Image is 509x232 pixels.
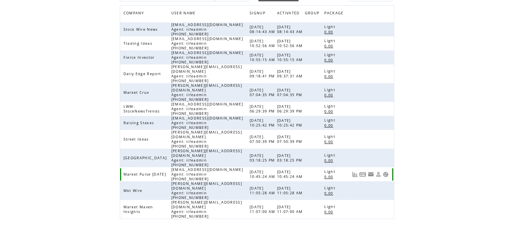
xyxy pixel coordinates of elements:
[171,36,243,50] span: [EMAIL_ADDRESS][DOMAIN_NAME] Agent: lifeadmin [PHONE_NUMBER]
[324,175,335,179] span: 0.00
[324,93,335,97] span: 0.00
[305,9,321,19] span: GROUP
[324,186,337,190] span: Light
[324,123,335,128] span: 0.00
[324,44,335,48] span: 0.00
[171,22,243,36] span: [EMAIL_ADDRESS][DOMAIN_NAME] Agent: lifeadmin [PHONE_NUMBER]
[277,69,304,78] span: [DATE] 09:37:31 AM
[123,27,160,32] span: Stock Wire News
[324,118,337,123] span: Light
[171,9,197,19] span: USER NAME
[277,205,304,214] span: [DATE] 11:07:00 AM
[324,104,337,108] span: Light
[250,118,277,128] span: [DATE] 10:25:42 PM
[171,102,243,116] span: [EMAIL_ADDRESS][DOMAIN_NAME] Agent: lifeadmin [PHONE_NUMBER]
[324,92,336,98] a: 0.00
[123,55,156,60] span: Fierce Investor
[171,83,242,102] span: [PERSON_NAME][EMAIL_ADDRESS][DOMAIN_NAME] Agent: lifeadmin [PHONE_NUMBER]
[324,38,337,43] span: Light
[324,139,336,145] a: 0.00
[324,153,337,158] span: Light
[324,210,335,214] span: 0.00
[277,39,304,48] span: [DATE] 10:52:56 AM
[123,137,151,142] span: Street Ideas
[250,53,277,62] span: [DATE] 10:55:15 AM
[123,11,146,15] a: COMPANY
[250,170,277,179] span: [DATE] 10:45:24 AM
[324,174,336,180] a: 0.00
[171,50,243,64] span: [EMAIL_ADDRESS][DOMAIN_NAME] Agent: lifeadmin [PHONE_NUMBER]
[277,170,304,179] span: [DATE] 10:45:24 AM
[324,140,335,144] span: 0.00
[123,41,154,46] span: Trading Ideas
[324,191,335,196] span: 0.00
[324,29,336,35] a: 0.00
[250,88,277,97] span: [DATE] 07:04:35 PM
[324,109,335,114] span: 0.00
[277,53,304,62] span: [DATE] 10:55:15 AM
[324,30,335,34] span: 0.00
[324,134,337,139] span: Light
[171,64,242,83] span: [PERSON_NAME][EMAIL_ADDRESS][DOMAIN_NAME] Agent: lifeadmin [PHONE_NUMBER]
[277,118,304,128] span: [DATE] 10:25:42 PM
[171,149,242,167] span: [PERSON_NAME][EMAIL_ADDRESS][DOMAIN_NAME] Agent: lifeadmin [PHONE_NUMBER]
[171,200,242,219] span: [PERSON_NAME][EMAIL_ADDRESS][DOMAIN_NAME] Agent: lifeadmin [PHONE_NUMBER]
[324,190,336,196] a: 0.00
[123,104,162,113] span: LWM-StockNewsTrends
[324,169,337,174] span: Light
[324,123,336,128] a: 0.00
[123,205,153,214] span: Market Maven Insights
[123,188,144,193] span: Mkt Wire
[250,9,267,19] span: SIGNUP
[305,9,323,19] a: GROUP
[324,204,337,209] span: Light
[352,172,358,177] a: View Usage
[250,11,267,15] a: SIGNUP
[250,135,277,144] span: [DATE] 07:50:39 PM
[250,39,277,48] span: [DATE] 10:52:56 AM
[375,172,381,177] a: View Profile
[324,58,335,62] span: 0.00
[277,88,304,97] span: [DATE] 07:04:35 PM
[324,52,337,57] span: Light
[324,73,336,79] a: 0.00
[324,43,336,49] a: 0.00
[324,9,345,19] span: PACKAGE
[324,158,335,163] span: 0.00
[324,158,336,163] a: 0.00
[123,121,156,125] span: Raising Stakes
[324,108,336,114] a: 0.00
[324,57,336,63] a: 0.00
[123,90,151,95] span: Market Crux
[277,135,304,144] span: [DATE] 07:50:39 PM
[324,87,337,92] span: Light
[171,11,197,15] a: USER NAME
[324,69,337,73] span: Light
[277,25,304,34] span: [DATE] 08:14:43 AM
[250,205,277,214] span: [DATE] 11:07:00 AM
[123,71,163,76] span: Daily Edge Report
[324,74,335,79] span: 0.00
[383,172,389,177] a: Support
[171,181,242,200] span: [PERSON_NAME][EMAIL_ADDRESS][DOMAIN_NAME] Agent: lifeadmin [PHONE_NUMBER]
[277,9,303,19] a: ACTIVATED
[123,9,146,19] span: COMPANY
[368,171,374,177] a: Resend welcome email to this user
[324,24,337,29] span: Light
[250,104,277,113] span: [DATE] 06:29:39 PM
[250,186,277,195] span: [DATE] 11:05:28 AM
[250,25,277,34] span: [DATE] 08:14:43 AM
[250,69,277,78] span: [DATE] 09:18:41 PM
[277,153,304,163] span: [DATE] 03:18:25 PM
[123,156,169,160] span: [GEOGRAPHIC_DATA]
[250,153,277,163] span: [DATE] 03:18:25 PM
[277,104,304,113] span: [DATE] 06:29:39 PM
[324,209,336,215] a: 0.00
[359,172,366,177] a: View Bills
[324,9,347,19] a: PACKAGE
[123,172,168,177] span: Market Pulse [DATE]
[171,116,243,130] span: [EMAIL_ADDRESS][DOMAIN_NAME] Agent: lifeadmin [PHONE_NUMBER]
[171,130,242,149] span: [PERSON_NAME][EMAIL_ADDRESS][DOMAIN_NAME] Agent: lifeadmin [PHONE_NUMBER]
[277,9,301,19] span: ACTIVATED
[277,186,304,195] span: [DATE] 11:05:28 AM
